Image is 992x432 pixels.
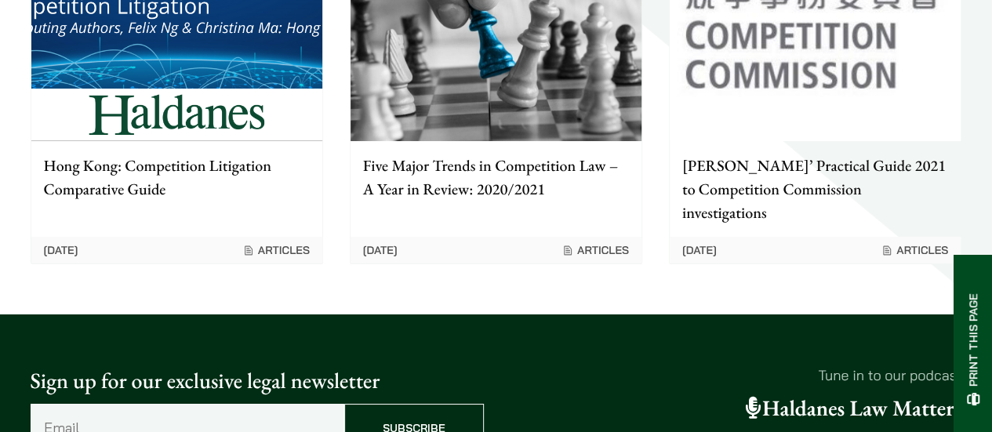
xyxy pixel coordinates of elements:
p: Hong Kong: Competition Litigation Comparative Guide [44,154,310,201]
p: Sign up for our exclusive legal newsletter [31,365,484,398]
time: [DATE] [44,243,78,257]
span: Articles [881,243,948,257]
time: [DATE] [682,243,717,257]
a: Haldanes Law Matters [746,394,962,423]
time: [DATE] [363,243,398,257]
p: Tune in to our podcast [509,365,962,386]
p: Five Major Trends in Competition Law – A Year in Review: 2020/2021 [363,154,629,201]
span: Articles [561,243,629,257]
p: [PERSON_NAME]’ Practical Guide 2021 to Competition Commission investigations [682,154,948,224]
span: Articles [242,243,310,257]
